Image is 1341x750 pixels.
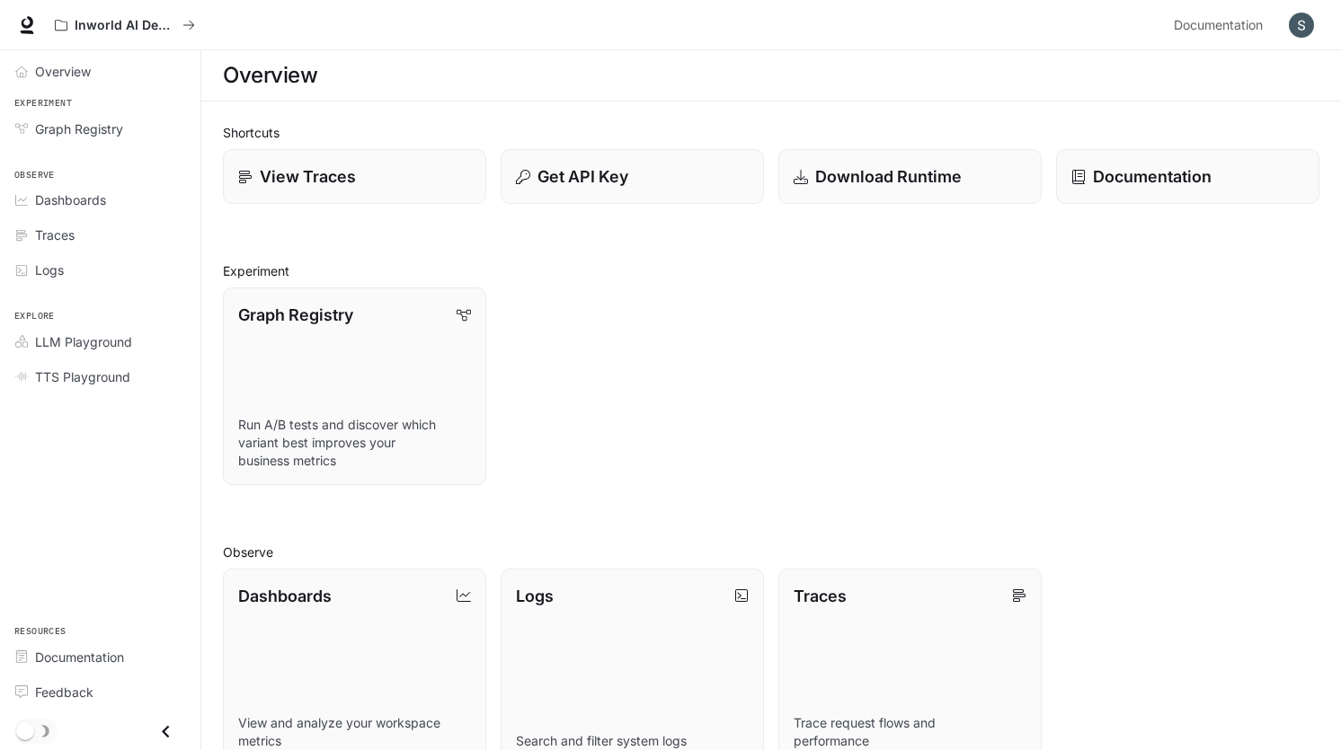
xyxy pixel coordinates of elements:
[35,225,75,244] span: Traces
[35,62,91,81] span: Overview
[794,714,1026,750] p: Trace request flows and performance
[7,676,193,708] a: Feedback
[260,164,356,189] p: View Traces
[516,732,749,750] p: Search and filter system logs
[1289,13,1314,38] img: User avatar
[7,113,193,145] a: Graph Registry
[7,56,193,87] a: Overview
[35,332,132,351] span: LLM Playground
[1056,149,1319,204] a: Documentation
[35,367,130,386] span: TTS Playground
[1283,7,1319,43] button: User avatar
[7,326,193,357] a: LLM Playground
[7,219,193,251] a: Traces
[7,184,193,216] a: Dashboards
[16,720,34,740] span: Dark mode toggle
[7,254,193,286] a: Logs
[7,361,193,393] a: TTS Playground
[238,584,332,608] p: Dashboards
[35,190,106,209] span: Dashboards
[501,149,764,204] button: Get API Key
[223,149,486,204] a: View Traces
[35,119,123,138] span: Graph Registry
[223,287,486,485] a: Graph RegistryRun A/B tests and discover which variant best improves your business metrics
[238,714,471,750] p: View and analyze your workspace metrics
[238,303,353,327] p: Graph Registry
[35,648,124,666] span: Documentation
[1174,14,1263,37] span: Documentation
[35,683,93,701] span: Feedback
[7,641,193,673] a: Documentation
[1093,164,1212,189] p: Documentation
[516,584,554,608] p: Logs
[223,123,1319,142] h2: Shortcuts
[815,164,962,189] p: Download Runtime
[794,584,847,608] p: Traces
[778,149,1042,204] a: Download Runtime
[537,164,628,189] p: Get API Key
[1167,7,1276,43] a: Documentation
[238,416,471,470] p: Run A/B tests and discover which variant best improves your business metrics
[223,543,1319,561] h2: Observe
[35,260,64,279] span: Logs
[223,57,317,93] h1: Overview
[47,7,203,43] button: All workspaces
[75,18,175,33] p: Inworld AI Demos
[146,713,186,750] button: Close drawer
[223,261,1319,280] h2: Experiment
